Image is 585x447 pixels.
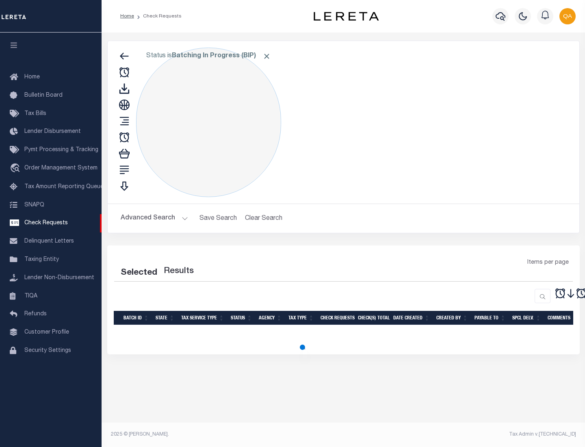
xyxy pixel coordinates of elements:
[24,184,104,190] span: Tax Amount Reporting Queue
[317,311,355,325] th: Check Requests
[24,275,94,281] span: Lender Non-Disbursement
[390,311,433,325] th: Date Created
[24,111,46,117] span: Tax Bills
[152,311,178,325] th: State
[24,129,81,135] span: Lender Disbursement
[509,311,544,325] th: Spcl Delv.
[314,12,379,21] img: logo-dark.svg
[121,210,188,226] button: Advanced Search
[172,53,271,59] b: Batching In Progress (BIP)
[120,311,152,325] th: Batch Id
[227,311,256,325] th: Status
[24,348,71,354] span: Security Settings
[262,52,271,61] span: Click to Remove
[120,14,134,19] a: Home
[24,147,98,153] span: Pymt Processing & Tracking
[527,258,569,267] span: Items per page
[355,311,390,325] th: Check(s) Total
[24,293,37,299] span: TIQA
[24,74,40,80] span: Home
[349,431,576,438] div: Tax Admin v.[TECHNICAL_ID]
[24,165,97,171] span: Order Management System
[164,265,194,278] label: Results
[24,239,74,244] span: Delinquent Letters
[24,330,69,335] span: Customer Profile
[121,267,157,280] div: Selected
[24,93,63,98] span: Bulletin Board
[24,257,59,263] span: Taxing Entity
[433,311,471,325] th: Created By
[24,202,44,208] span: SNAPQ
[559,8,576,24] img: svg+xml;base64,PHN2ZyB4bWxucz0iaHR0cDovL3d3dy53My5vcmcvMjAwMC9zdmciIHBvaW50ZXItZXZlbnRzPSJub25lIi...
[105,431,344,438] div: 2025 © [PERSON_NAME].
[471,311,509,325] th: Payable To
[134,13,182,20] li: Check Requests
[285,311,317,325] th: Tax Type
[178,311,227,325] th: Tax Service Type
[24,311,47,317] span: Refunds
[10,163,23,174] i: travel_explore
[242,210,286,226] button: Clear Search
[544,311,581,325] th: Comments
[24,220,68,226] span: Check Requests
[195,210,242,226] button: Save Search
[136,48,281,197] div: Click to Edit
[256,311,285,325] th: Agency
